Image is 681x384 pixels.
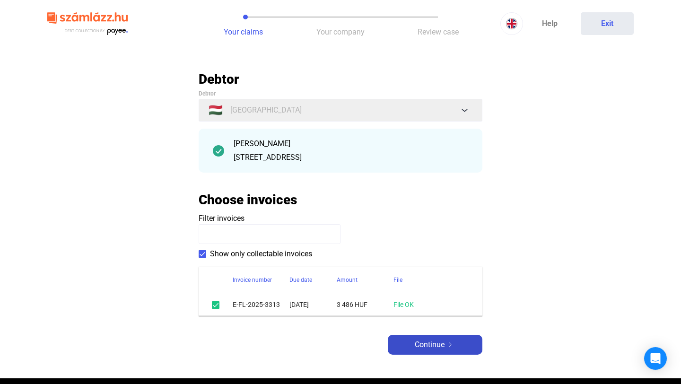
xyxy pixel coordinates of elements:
[393,274,402,286] div: File
[199,192,297,208] h2: Choose invoices
[233,274,289,286] div: Invoice number
[393,301,414,308] a: File OK
[644,347,667,370] div: Open Intercom Messenger
[581,12,634,35] button: Exit
[445,342,456,347] img: arrow-right-white
[289,274,312,286] div: Due date
[213,145,224,157] img: checkmark-darker-green-circle
[234,152,468,163] div: [STREET_ADDRESS]
[415,339,445,350] span: Continue
[337,274,393,286] div: Amount
[337,274,358,286] div: Amount
[289,274,337,286] div: Due date
[199,90,216,97] span: Debtor
[199,214,244,223] span: Filter invoices
[199,99,482,122] button: 🇭🇺[GEOGRAPHIC_DATA]
[209,105,223,116] span: 🇭🇺
[289,293,337,316] td: [DATE]
[199,71,482,87] h2: Debtor
[506,18,517,29] img: EN
[210,248,312,260] span: Show only collectable invoices
[316,27,365,36] span: Your company
[234,138,468,149] div: [PERSON_NAME]
[224,27,263,36] span: Your claims
[233,293,289,316] td: E-FL-2025-3313
[388,335,482,355] button: Continuearrow-right-white
[230,105,302,116] span: [GEOGRAPHIC_DATA]
[233,274,272,286] div: Invoice number
[500,12,523,35] button: EN
[337,293,393,316] td: 3 486 HUF
[523,12,576,35] a: Help
[47,9,128,39] img: szamlazzhu-logo
[393,274,471,286] div: File
[418,27,459,36] span: Review case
